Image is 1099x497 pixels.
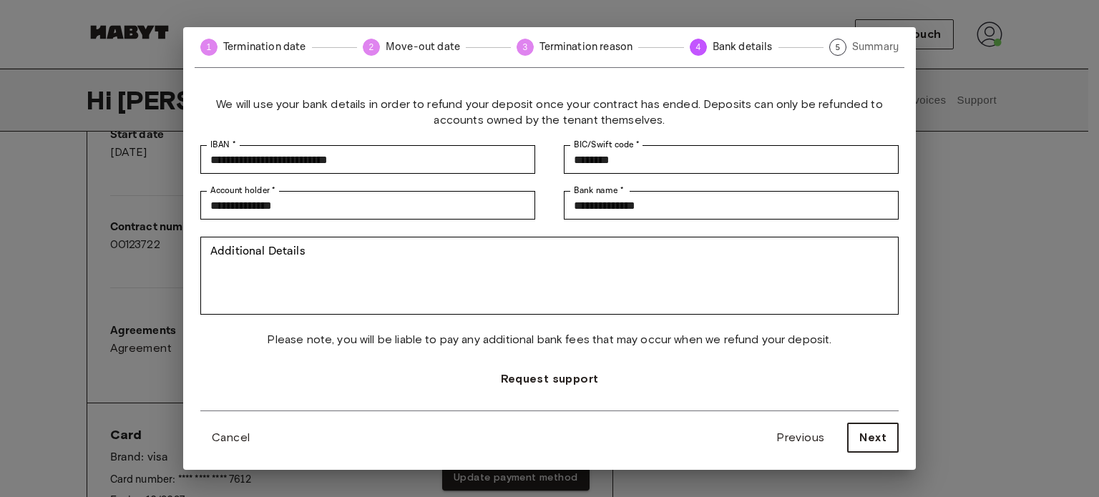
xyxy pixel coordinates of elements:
text: 3 [523,42,528,52]
span: Bank details [713,39,773,54]
span: We will use your bank details in order to refund your deposit once your contract has ended. Depos... [200,97,899,128]
span: Termination reason [539,39,632,54]
span: Request support [501,370,599,388]
span: Next [859,429,886,446]
label: Bank name * [574,184,623,197]
label: BIC/Swift code * [574,139,640,151]
span: Cancel [212,429,250,446]
button: Previous [765,423,836,453]
span: Previous [776,429,824,446]
text: 1 [207,42,212,52]
span: Summary [852,39,899,54]
text: 5 [836,43,840,51]
label: IBAN * [210,139,235,151]
span: Termination date [223,39,306,54]
label: Account holder * [210,184,275,197]
button: Cancel [200,423,261,452]
text: 2 [369,42,374,52]
text: 4 [695,42,700,52]
button: Request support [489,365,610,393]
button: Next [847,423,899,453]
span: Move-out date [386,39,460,54]
span: Please note, you will be liable to pay any additional bank fees that may occur when we refund you... [267,332,831,348]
